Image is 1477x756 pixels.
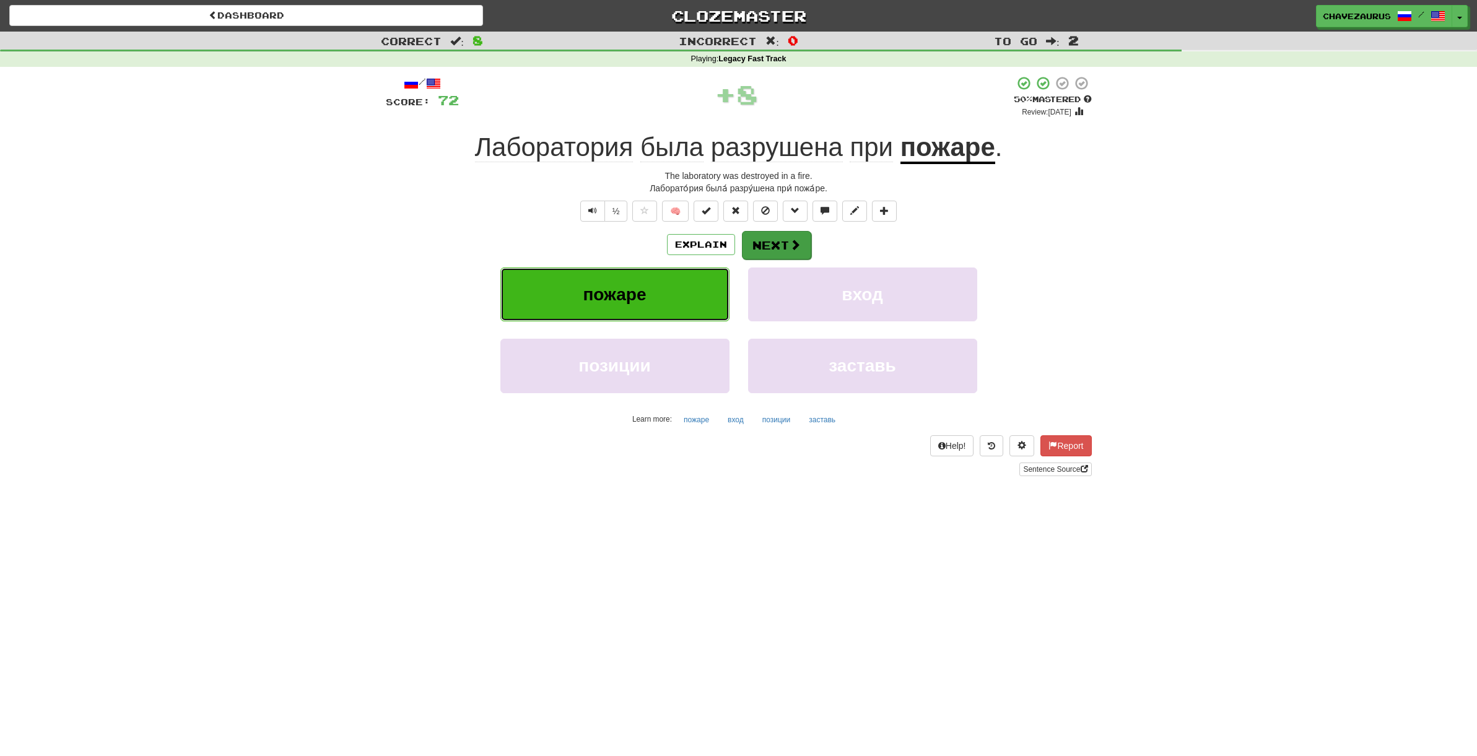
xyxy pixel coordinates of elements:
span: Лаборатория [475,133,634,162]
span: 72 [438,92,459,108]
button: вход [721,411,751,429]
button: пожаре [677,411,716,429]
button: Play sentence audio (ctl+space) [580,201,605,222]
span: 2 [1068,33,1079,48]
button: Add to collection (alt+a) [872,201,897,222]
button: Report [1040,435,1091,456]
span: разрушена [711,133,843,162]
span: Correct [381,35,442,47]
button: Explain [667,234,735,255]
button: 🧠 [662,201,689,222]
span: : [765,36,779,46]
button: Discuss sentence (alt+u) [813,201,837,222]
span: 8 [736,79,758,110]
button: Set this sentence to 100% Mastered (alt+m) [694,201,718,222]
button: Edit sentence (alt+d) [842,201,867,222]
span: : [450,36,464,46]
div: The laboratory was destroyed in a fire. [386,170,1092,182]
a: chavezaurus / [1316,5,1452,27]
div: Лаборато́рия была́ разру́шена при́ пожа́ре. [386,182,1092,194]
span: Incorrect [679,35,757,47]
span: / [1418,10,1424,19]
u: пожаре [900,133,995,164]
button: Reset to 0% Mastered (alt+r) [723,201,748,222]
small: Review: [DATE] [1022,108,1071,116]
button: пожаре [500,267,730,321]
div: Text-to-speech controls [578,201,628,222]
a: Dashboard [9,5,483,26]
span: To go [994,35,1037,47]
span: 8 [473,33,483,48]
a: Clozemaster [502,5,975,27]
span: при [850,133,893,162]
small: Learn more: [632,415,672,424]
button: позиции [756,411,798,429]
span: вход [842,285,883,304]
span: 0 [788,33,798,48]
span: пожаре [583,285,646,304]
button: Grammar (alt+g) [783,201,808,222]
button: вход [748,267,977,321]
span: заставь [829,356,895,375]
span: chavezaurus [1323,11,1391,22]
button: позиции [500,339,730,393]
button: Ignore sentence (alt+i) [753,201,778,222]
span: . [995,133,1003,162]
button: заставь [802,411,842,429]
button: Next [742,231,811,259]
span: 50 % [1014,94,1032,104]
span: Score: [386,97,430,107]
div: / [386,76,459,91]
button: заставь [748,339,977,393]
span: : [1046,36,1060,46]
strong: Legacy Fast Track [718,54,786,63]
button: Help! [930,435,974,456]
button: Round history (alt+y) [980,435,1003,456]
span: позиции [578,356,650,375]
div: Mastered [1014,94,1092,105]
button: ½ [604,201,628,222]
span: была [640,133,704,162]
a: Sentence Source [1019,463,1091,476]
span: + [715,76,736,113]
button: Favorite sentence (alt+f) [632,201,657,222]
